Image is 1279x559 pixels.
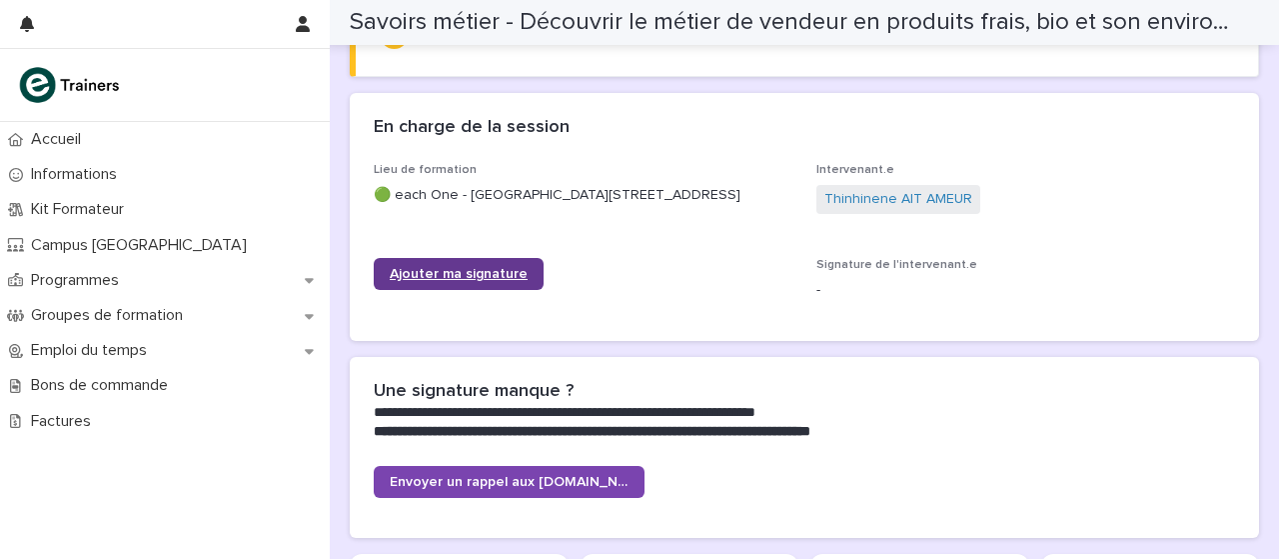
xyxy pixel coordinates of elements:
h2: Savoirs métier - Découvrir le métier de vendeur en produits frais, bio et son environnement de tr... [350,8,1236,37]
font: Lieu de formation [374,164,477,176]
font: Intervenant.e [816,164,894,176]
font: En charge de la session [374,118,570,136]
font: Factures [31,413,91,429]
font: Kit Formateur [31,201,124,217]
font: 🟢 each One - [GEOGRAPHIC_DATA][STREET_ADDRESS] [374,188,740,202]
a: Envoyer un rappel aux [DOMAIN_NAME] [374,466,644,498]
font: Campus [GEOGRAPHIC_DATA] [31,237,247,253]
font: Thinhinene AIT AMEUR [824,192,972,206]
font: Envoyer un rappel aux [DOMAIN_NAME] [390,475,650,489]
font: Une signature manque ? [374,382,574,400]
a: Ajouter ma signature [374,258,544,290]
font: Programmes [31,272,119,288]
font: Signature de l'intervenant.e [816,259,977,271]
font: Bons de commande [31,377,168,393]
a: Thinhinene AIT AMEUR [824,189,972,210]
font: Groupes de formation [31,307,183,323]
font: Emploi du temps [31,342,147,358]
font: Ajouter ma signature [390,267,528,281]
font: Accueil [31,131,81,147]
font: - [816,283,820,297]
img: K0CqGN7SDeD6s4JG8KQk [16,65,126,105]
font: Informations [31,166,117,182]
